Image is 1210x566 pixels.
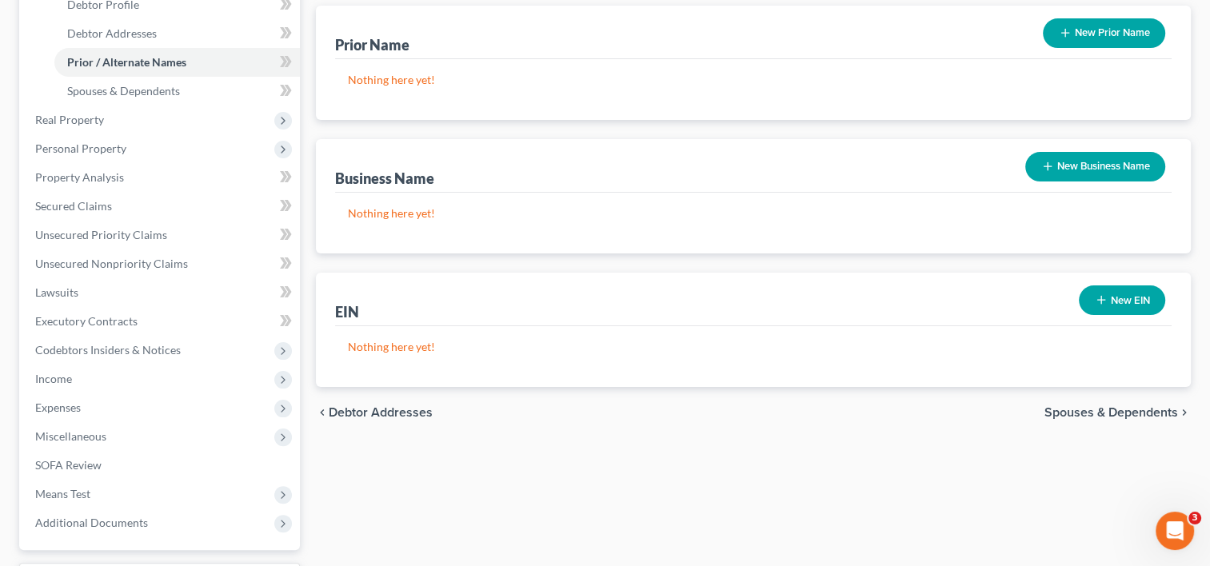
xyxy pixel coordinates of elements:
[1025,152,1165,181] button: New Business Name
[35,458,102,472] span: SOFA Review
[1079,285,1165,315] button: New EIN
[348,72,1159,88] p: Nothing here yet!
[67,84,180,98] span: Spouses & Dependents
[35,516,148,529] span: Additional Documents
[54,19,300,48] a: Debtor Addresses
[316,406,433,419] button: chevron_left Debtor Addresses
[335,35,409,54] div: Prior Name
[35,314,138,328] span: Executory Contracts
[35,285,78,299] span: Lawsuits
[35,257,188,270] span: Unsecured Nonpriority Claims
[35,401,81,414] span: Expenses
[335,302,359,321] div: EIN
[54,48,300,77] a: Prior / Alternate Names
[1044,406,1178,419] span: Spouses & Dependents
[35,141,126,155] span: Personal Property
[1188,512,1201,524] span: 3
[35,372,72,385] span: Income
[67,55,186,69] span: Prior / Alternate Names
[1043,18,1165,48] button: New Prior Name
[67,26,157,40] span: Debtor Addresses
[35,199,112,213] span: Secured Claims
[35,170,124,184] span: Property Analysis
[35,429,106,443] span: Miscellaneous
[22,163,300,192] a: Property Analysis
[35,228,167,241] span: Unsecured Priority Claims
[22,221,300,249] a: Unsecured Priority Claims
[1178,406,1191,419] i: chevron_right
[316,406,329,419] i: chevron_left
[348,339,1159,355] p: Nothing here yet!
[335,169,434,188] div: Business Name
[22,278,300,307] a: Lawsuits
[348,205,1159,221] p: Nothing here yet!
[35,487,90,500] span: Means Test
[35,113,104,126] span: Real Property
[22,451,300,480] a: SOFA Review
[54,77,300,106] a: Spouses & Dependents
[22,307,300,336] a: Executory Contracts
[1156,512,1194,550] iframe: Intercom live chat
[22,249,300,278] a: Unsecured Nonpriority Claims
[1044,406,1191,419] button: Spouses & Dependents chevron_right
[22,192,300,221] a: Secured Claims
[329,406,433,419] span: Debtor Addresses
[35,343,181,357] span: Codebtors Insiders & Notices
